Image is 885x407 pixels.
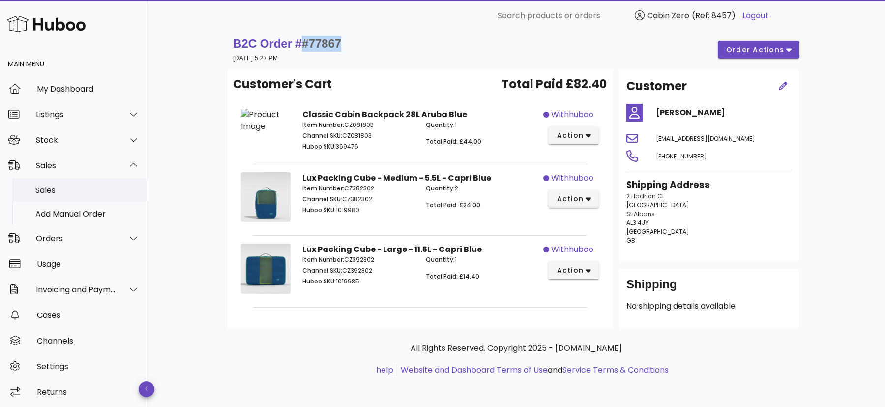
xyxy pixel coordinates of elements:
[656,152,707,160] span: [PHONE_NUMBER]
[426,137,481,146] span: Total Paid: £44.00
[376,364,393,376] a: help
[302,121,414,129] p: CZ081803
[302,131,414,140] p: CZ081803
[562,364,669,376] a: Service Terms & Conditions
[548,126,599,144] button: action
[302,184,414,193] p: CZ382302
[302,277,414,286] p: 1019985
[626,192,664,200] span: 2 Hadrian Cl
[656,107,792,119] h4: [PERSON_NAME]
[556,265,584,276] span: action
[233,75,332,93] span: Customer's Cart
[626,277,792,300] div: Shipping
[556,194,584,204] span: action
[548,190,599,208] button: action
[626,227,689,236] span: [GEOGRAPHIC_DATA]
[302,195,342,203] span: Channel SKU:
[302,255,414,264] p: CZ392302
[742,10,768,22] a: Logout
[426,272,479,281] span: Total Paid: £14.40
[726,45,785,55] span: order actions
[556,130,584,141] span: action
[626,236,635,245] span: GB
[302,206,336,214] span: Huboo SKU:
[302,266,342,275] span: Channel SKU:
[302,142,414,151] p: 369476
[426,255,537,264] p: 1
[401,364,548,376] a: Website and Dashboard Terms of Use
[302,277,336,285] span: Huboo SKU:
[241,172,291,222] img: Product Image
[35,209,140,219] div: Add Manual Order
[233,37,341,50] strong: B2C Order #
[7,13,86,34] img: Huboo Logo
[302,266,414,275] p: CZ392302
[426,184,455,192] span: Quantity:
[551,109,593,121] span: withhuboo
[302,37,341,50] span: #77867
[37,311,140,320] div: Cases
[37,387,140,397] div: Returns
[626,210,655,218] span: St Albans
[548,261,599,279] button: action
[37,362,140,371] div: Settings
[626,201,689,209] span: [GEOGRAPHIC_DATA]
[647,10,689,21] span: Cabin Zero
[233,55,278,62] small: [DATE] 5:27 PM
[36,234,116,243] div: Orders
[626,178,792,192] h3: Shipping Address
[37,84,140,94] div: My Dashboard
[501,75,607,93] span: Total Paid £82.40
[302,255,344,264] span: Item Number:
[302,121,344,129] span: Item Number:
[426,255,455,264] span: Quantity:
[37,259,140,269] div: Usage
[302,131,342,140] span: Channel SKU:
[241,244,291,293] img: Product Image
[551,172,593,184] span: withhuboo
[302,195,414,204] p: CZ382302
[302,184,344,192] span: Item Number:
[718,41,799,59] button: order actions
[426,121,537,129] p: 1
[626,219,649,227] span: AL3 4JY
[426,121,455,129] span: Quantity:
[426,184,537,193] p: 2
[397,364,669,376] li: and
[626,77,687,95] h2: Customer
[692,10,736,21] span: (Ref: 8457)
[302,109,467,120] strong: Classic Cabin Backpack 28L Aruba Blue
[302,206,414,215] p: 1019980
[302,142,336,151] span: Huboo SKU:
[656,134,755,143] span: [EMAIL_ADDRESS][DOMAIN_NAME]
[302,244,482,255] strong: Lux Packing Cube - Large - 11.5L - Capri Blue
[35,186,140,195] div: Sales
[37,336,140,345] div: Channels
[36,135,116,145] div: Stock
[36,110,116,119] div: Listings
[241,109,291,132] img: Product Image
[235,343,797,354] p: All Rights Reserved. Copyright 2025 - [DOMAIN_NAME]
[426,201,480,209] span: Total Paid: £24.00
[36,285,116,294] div: Invoicing and Payments
[36,161,116,170] div: Sales
[551,244,593,255] span: withhuboo
[626,300,792,312] p: No shipping details available
[302,172,491,184] strong: Lux Packing Cube - Medium - 5.5L - Capri Blue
